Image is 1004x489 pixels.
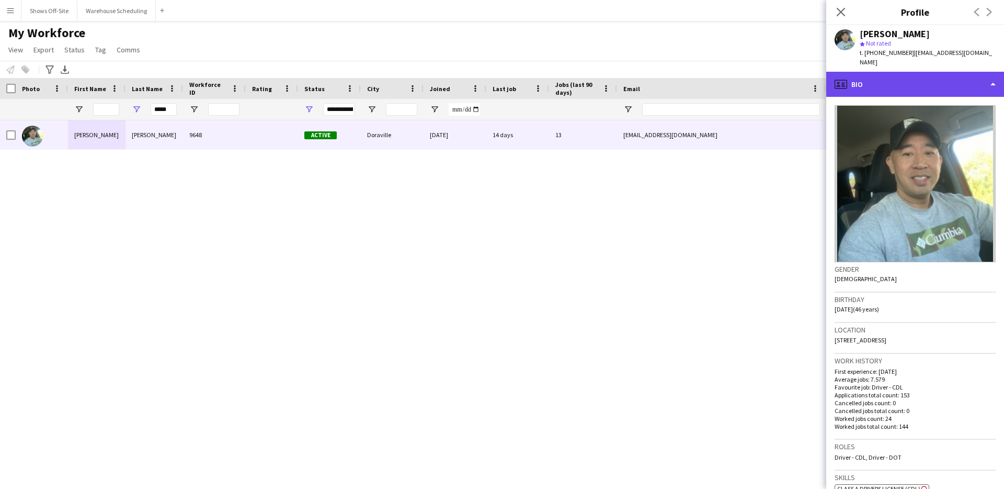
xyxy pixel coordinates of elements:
button: Open Filter Menu [132,105,141,114]
span: View [8,45,23,54]
button: Shows Off-Site [21,1,77,21]
h3: Skills [835,473,996,482]
span: Workforce ID [189,81,227,96]
span: Rating [252,85,272,93]
p: Worked jobs count: 24 [835,415,996,423]
span: Not rated [866,39,891,47]
app-action-btn: Advanced filters [43,63,56,76]
input: Email Filter Input [642,103,820,116]
div: Bio [826,72,1004,97]
a: View [4,43,27,57]
div: Doraville [361,120,424,149]
p: Average jobs: 7.579 [835,375,996,383]
span: Email [623,85,640,93]
h3: Gender [835,264,996,274]
a: Export [29,43,58,57]
input: City Filter Input [386,103,417,116]
h3: Location [835,325,996,335]
span: Joined [430,85,450,93]
input: Last Name Filter Input [151,103,177,116]
input: Joined Filter Input [449,103,480,116]
h3: Work history [835,356,996,365]
div: [PERSON_NAME] [860,29,930,39]
p: Cancelled jobs count: 0 [835,399,996,407]
span: Last job [493,85,516,93]
p: Cancelled jobs total count: 0 [835,407,996,415]
div: [DATE] [424,120,486,149]
h3: Roles [835,442,996,451]
input: First Name Filter Input [93,103,119,116]
p: Favourite job: Driver - CDL [835,383,996,391]
div: 9648 [183,120,246,149]
button: Open Filter Menu [367,105,376,114]
span: Last Name [132,85,163,93]
span: Status [64,45,85,54]
span: Active [304,131,337,139]
a: Tag [91,43,110,57]
span: [STREET_ADDRESS] [835,336,886,344]
div: 14 days [486,120,549,149]
a: Status [60,43,89,57]
span: Comms [117,45,140,54]
button: Open Filter Menu [623,105,633,114]
p: Worked jobs total count: 144 [835,423,996,430]
button: Open Filter Menu [430,105,439,114]
span: My Workforce [8,25,85,41]
input: Workforce ID Filter Input [208,103,239,116]
div: [PERSON_NAME] [125,120,183,149]
img: Crew avatar or photo [835,105,996,262]
span: Photo [22,85,40,93]
button: Open Filter Menu [304,105,314,114]
span: First Name [74,85,106,93]
p: Applications total count: 153 [835,391,996,399]
div: [EMAIL_ADDRESS][DOMAIN_NAME] [617,120,826,149]
span: Status [304,85,325,93]
app-action-btn: Export XLSX [59,63,71,76]
p: First experience: [DATE] [835,368,996,375]
span: t. [PHONE_NUMBER] [860,49,914,57]
h3: Birthday [835,295,996,304]
img: Peter Fontejon [22,126,43,147]
a: Comms [112,43,144,57]
span: Export [33,45,54,54]
div: 13 [549,120,617,149]
span: Jobs (last 90 days) [555,81,598,96]
div: [PERSON_NAME] [68,120,125,149]
span: Driver - CDL, Driver - DOT [835,453,902,461]
span: | [EMAIL_ADDRESS][DOMAIN_NAME] [860,49,992,66]
span: [DEMOGRAPHIC_DATA] [835,275,897,283]
h3: Profile [826,5,1004,19]
span: [DATE] (46 years) [835,305,879,313]
button: Open Filter Menu [189,105,199,114]
span: Tag [95,45,106,54]
button: Open Filter Menu [74,105,84,114]
button: Warehouse Scheduling [77,1,156,21]
span: City [367,85,379,93]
